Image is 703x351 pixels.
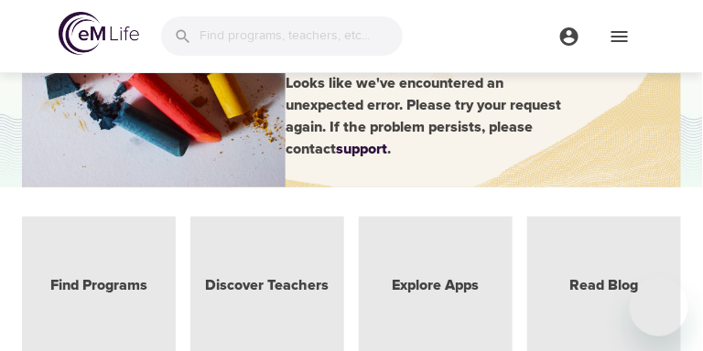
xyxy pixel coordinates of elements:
[594,11,644,61] button: menu
[59,12,139,55] img: logo
[200,16,403,56] input: Find programs, teachers, etc...
[286,72,622,160] div: Looks like we've encountered an unexpected error. Please try your request again. If the problem p...
[393,275,480,296] a: Explore Apps
[336,142,387,156] a: support
[50,275,147,296] a: Find Programs
[630,278,688,336] iframe: Button to launch messaging window
[206,275,330,296] a: Discover Teachers
[544,11,594,61] button: menu
[570,275,639,296] a: Read Blog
